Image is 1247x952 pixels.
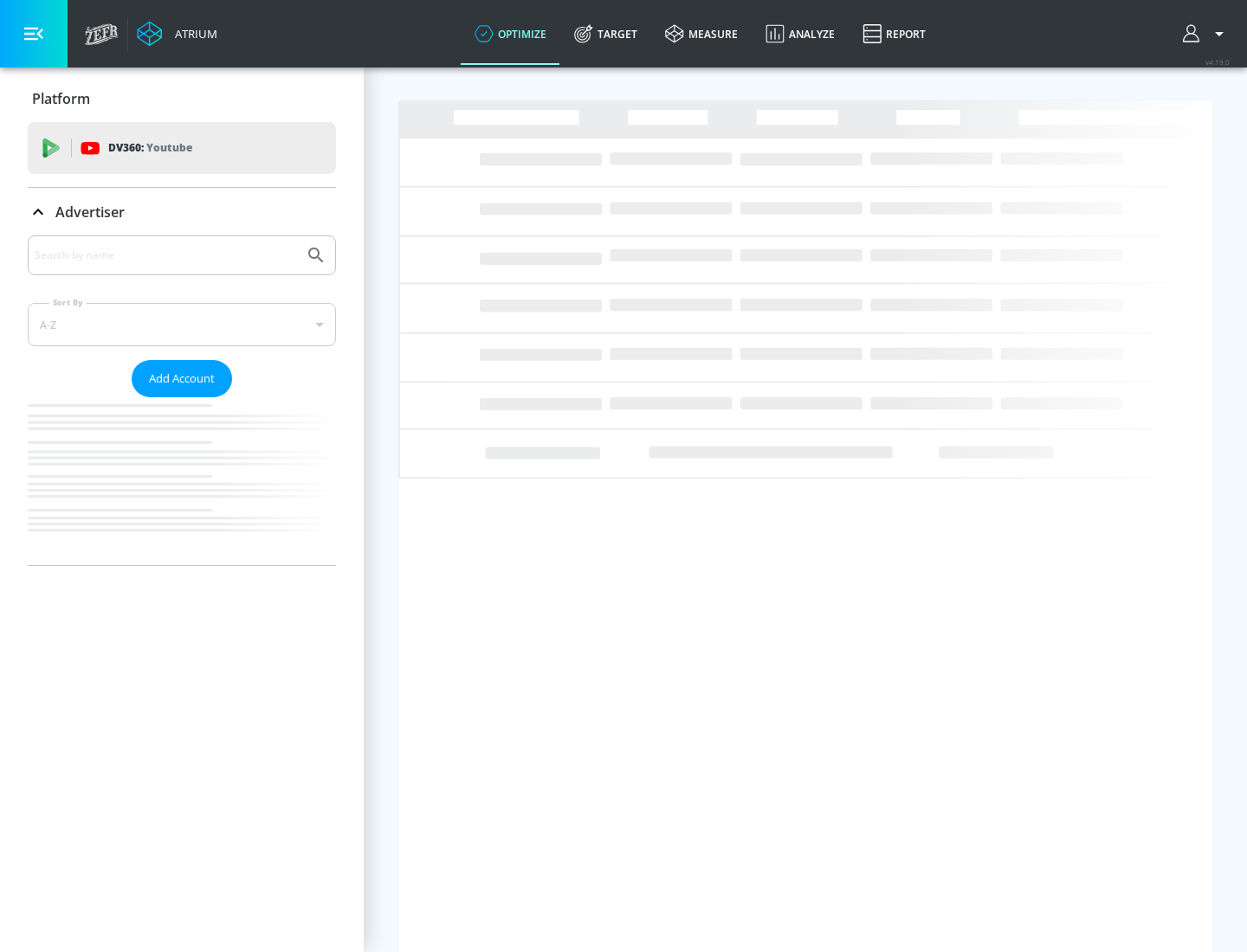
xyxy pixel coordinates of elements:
[28,397,336,565] nav: list of Advertiser
[132,360,232,397] button: Add Account
[560,3,651,65] a: Target
[137,21,217,47] a: Atrium
[752,3,849,65] a: Analyze
[32,89,90,108] p: Platform
[146,138,192,157] p: Youtube
[149,369,215,389] span: Add Account
[28,188,336,236] div: Advertiser
[28,303,336,346] div: A-Z
[461,3,560,65] a: optimize
[28,122,336,174] div: DV360: Youtube
[849,3,940,65] a: Report
[35,244,297,267] input: Search by name
[28,235,336,565] div: Advertiser
[168,26,217,42] div: Atrium
[55,203,125,222] p: Advertiser
[49,297,87,308] label: Sort By
[1205,57,1230,67] span: v 4.19.0
[28,74,336,123] div: Platform
[108,138,192,158] p: DV360:
[651,3,752,65] a: measure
